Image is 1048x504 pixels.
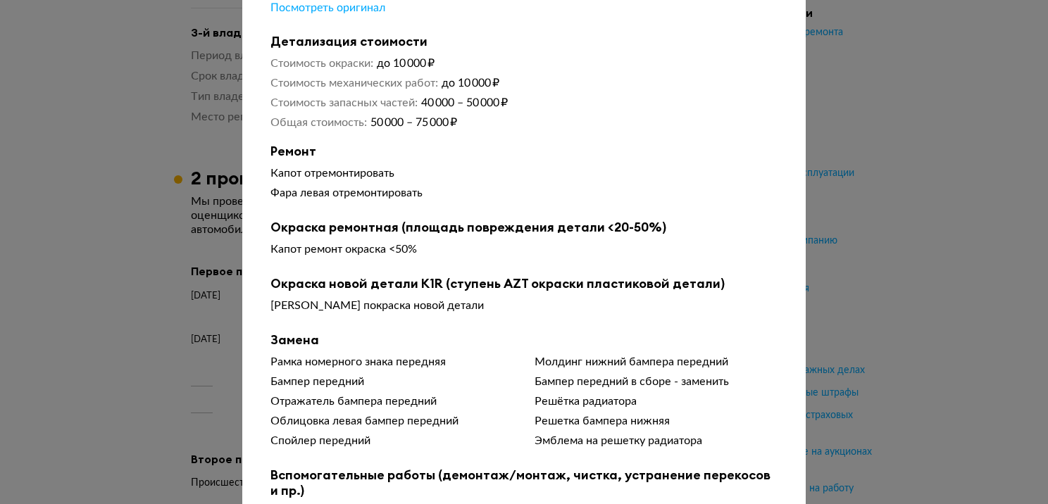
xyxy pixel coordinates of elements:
dt: Стоимость механических работ [270,76,438,90]
dt: Стоимость окраски [270,56,373,70]
b: Ремонт [270,144,778,159]
div: Отражатель бампера передний [270,394,513,408]
b: Окраска ремонтная (площадь повреждения детали <20-50%) [270,220,778,235]
span: Посмотреть оригинал [270,2,385,13]
div: [PERSON_NAME] покраска новой детали [270,298,778,313]
div: Решётка радиатора [535,394,778,408]
b: Вспомогательные работы (демонтаж/монтаж, чистка, устранение перекосов и пр.) [270,467,778,498]
div: Решетка бампера нижняя [535,414,778,428]
div: Бампер передний [270,374,513,389]
div: Молдинг нижний бампера передний [535,355,778,369]
b: Замена [270,332,778,348]
span: 40 000 – 50 000 ₽ [421,97,508,108]
b: Окраска новой детали K1R (ступень AZT окраски пластиковой детали) [270,276,778,291]
div: Фара левая отремонтировать [270,186,778,200]
div: Эмблема на решетку радиатора [535,434,778,448]
div: Спойлер передний [270,434,513,448]
div: Рамка номерного знака передняя [270,355,513,369]
b: Детализация стоимости [270,34,778,49]
div: Бампер передний в сборе - заменить [535,374,778,389]
dt: Общая стоимость [270,115,367,130]
span: до 10 000 ₽ [377,58,435,69]
div: Капот ремонт окраска <50% [270,242,778,256]
div: Капот отремонтировать [270,166,778,180]
dt: Стоимость запасных частей [270,96,418,110]
div: Облицовка левая бампер передний [270,414,513,428]
span: 50 000 – 75 000 ₽ [370,117,457,128]
span: до 10 000 ₽ [442,77,499,89]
